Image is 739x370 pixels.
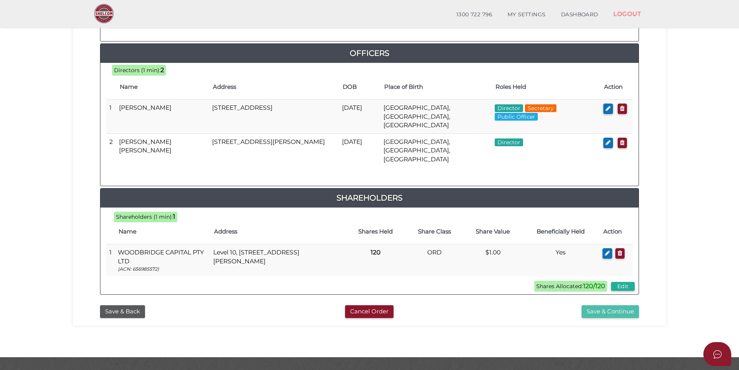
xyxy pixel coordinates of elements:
[495,138,523,146] span: Director
[100,192,639,204] a: Shareholders
[496,84,596,90] h4: Roles Held
[116,100,209,134] td: [PERSON_NAME]
[464,244,522,276] td: $1.00
[449,7,500,22] a: 1300 722 796
[339,100,380,134] td: [DATE]
[495,113,538,121] span: Public Officer
[114,67,161,74] span: Directors (1 min):
[409,228,460,235] h4: Share Class
[526,228,596,235] h4: Beneficially Held
[120,84,205,90] h4: Name
[380,134,492,168] td: [GEOGRAPHIC_DATA], [GEOGRAPHIC_DATA], [GEOGRAPHIC_DATA]
[106,100,116,134] td: 1
[350,228,401,235] h4: Shares Held
[583,282,605,290] b: 120/120
[100,47,639,59] a: Officers
[384,84,488,90] h4: Place of Birth
[611,282,635,291] button: Edit
[371,249,380,256] b: 120
[115,244,210,276] td: WOODBRIDGE CAPITAL PTY LTD
[380,100,492,134] td: [GEOGRAPHIC_DATA], [GEOGRAPHIC_DATA], [GEOGRAPHIC_DATA]
[213,84,335,90] h4: Address
[495,104,523,112] span: Director
[106,134,116,168] td: 2
[118,266,207,272] p: (ACN: 656985572)
[116,134,209,168] td: [PERSON_NAME] [PERSON_NAME]
[405,244,464,276] td: ORD
[100,305,145,318] button: Save & Back
[603,228,629,235] h4: Action
[534,281,607,292] span: Shares Allocated:
[345,305,394,318] button: Cancel Order
[343,84,376,90] h4: DOB
[525,104,556,112] span: Secretary
[606,6,649,22] a: LOGOUT
[173,213,175,220] b: 1
[500,7,553,22] a: MY SETTINGS
[468,228,518,235] h4: Share Value
[209,100,339,134] td: [STREET_ADDRESS]
[210,244,346,276] td: Level 10, [STREET_ADDRESS][PERSON_NAME]
[119,228,206,235] h4: Name
[604,84,629,90] h4: Action
[582,305,639,318] button: Save & Continue
[161,66,164,74] b: 2
[703,342,731,366] button: Open asap
[339,134,380,168] td: [DATE]
[214,228,342,235] h4: Address
[553,7,606,22] a: DASHBOARD
[209,134,339,168] td: [STREET_ADDRESS][PERSON_NAME]
[522,244,599,276] td: Yes
[116,213,173,220] span: Shareholders (1 min):
[106,244,115,276] td: 1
